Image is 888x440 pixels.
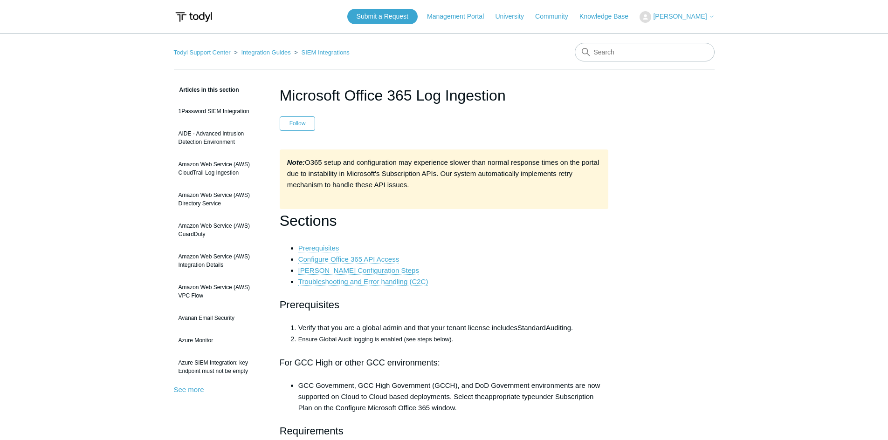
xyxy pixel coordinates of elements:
span: . [571,324,573,332]
h1: Sections [280,209,609,233]
a: Azure SIEM Integration: key Endpoint must not be empty [174,354,266,380]
strong: Note: [287,158,305,166]
a: Configure Office 365 API Access [298,255,399,264]
span: appropriate type [485,393,535,400]
span: Standard [517,324,546,332]
span: [PERSON_NAME] [653,13,707,20]
a: Azure Monitor [174,332,266,349]
a: Amazon Web Service (AWS) Directory Service [174,186,266,212]
span: Articles in this section [174,87,239,93]
span: Auditing [546,324,571,332]
li: Todyl Support Center [174,49,233,56]
button: Follow Article [280,116,316,130]
h2: Prerequisites [280,297,609,313]
a: Todyl Support Center [174,49,231,56]
img: Todyl Support Center Help Center home page [174,8,213,26]
a: Submit a Request [347,9,418,24]
li: SIEM Integrations [292,49,350,56]
a: SIEM Integrations [302,49,350,56]
div: O365 setup and configuration may experience slower than normal response times on the portal due t... [280,149,609,209]
a: Amazon Web Service (AWS) VPC Flow [174,278,266,305]
input: Search [575,43,715,61]
span: For GCC High or other GCC environments: [280,358,440,367]
a: Knowledge Base [579,12,638,21]
a: [PERSON_NAME] Configuration Steps [298,266,419,275]
a: Integration Guides [241,49,290,56]
a: Troubleshooting and Error handling (C2C) [298,278,428,286]
a: Amazon Web Service (AWS) Integration Details [174,248,266,274]
a: 1Password SIEM Integration [174,102,266,120]
h1: Microsoft Office 365 Log Ingestion [280,84,609,107]
a: University [495,12,533,21]
a: Amazon Web Service (AWS) CloudTrail Log Ingestion [174,156,266,182]
a: Amazon Web Service (AWS) GuardDuty [174,217,266,243]
span: Verify that you are a global admin and that your tenant license includes [298,324,517,332]
a: See more [174,386,204,393]
a: Prerequisites [298,244,339,252]
a: Community [535,12,578,21]
a: Management Portal [427,12,493,21]
span: GCC Government, GCC High Government (GCCH), and DoD Government environments are now supported on ... [298,381,600,400]
a: Avanan Email Security [174,309,266,327]
a: AIDE - Advanced Intrusion Detection Environment [174,125,266,151]
button: [PERSON_NAME] [640,11,714,23]
span: under Subscription Plan on the Configure Microsoft Office 365 window. [298,393,594,412]
span: Ensure Global Audit logging is enabled (see steps below). [298,336,453,343]
li: Integration Guides [232,49,292,56]
h2: Requirements [280,423,609,439]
